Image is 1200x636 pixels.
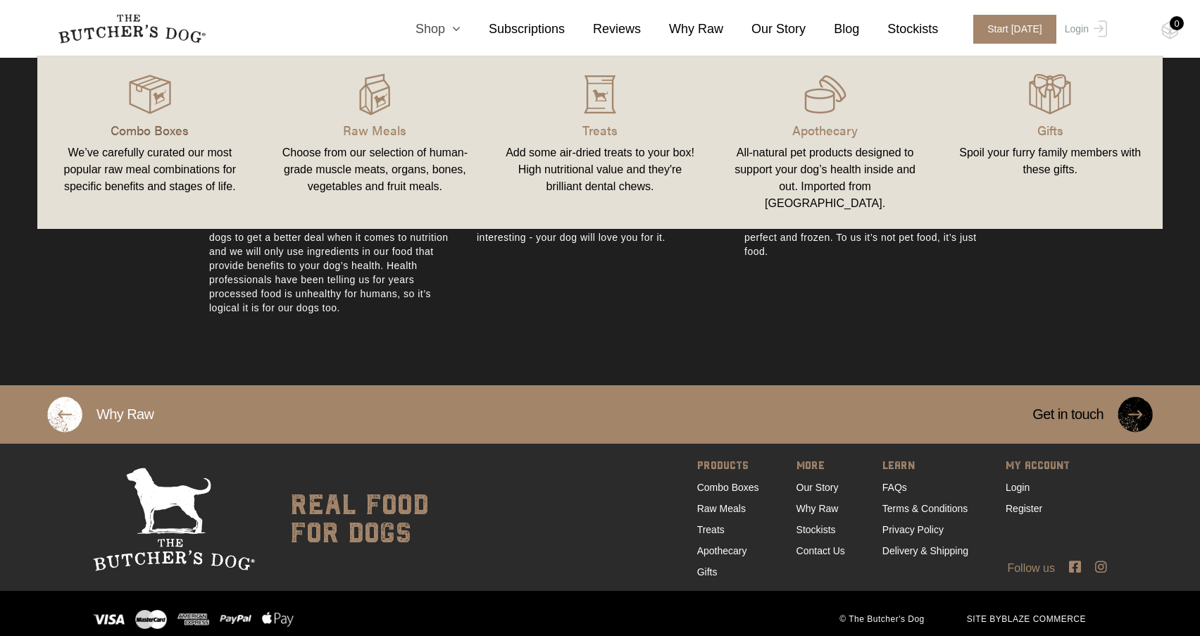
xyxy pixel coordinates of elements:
[263,70,488,215] a: Raw Meals Choose from our selection of human-grade muscle meats, organs, bones, vegetables and fr...
[730,120,921,139] p: Apothecary
[697,482,759,493] a: Combo Boxes
[697,457,759,477] span: PRODUCTS
[882,482,907,493] a: FAQs
[959,15,1061,44] a: Start [DATE]
[796,524,836,535] a: Stockists
[937,70,1163,215] a: Gifts Spoil your furry family members with these gifts.
[1018,385,1118,444] h5: Get in touch
[818,613,945,625] span: © The Butcher's Dog
[1170,16,1184,30] div: 0
[806,20,859,39] a: Blog
[1118,397,1153,432] img: TBD_Button_Black_100-new-black.png
[796,482,839,493] a: Our Story
[973,15,1056,44] span: Start [DATE]
[730,144,921,212] div: All-natural pet products designed to support your dog’s health inside and out. Imported from [GEO...
[713,70,938,215] a: Apothecary All-natural pet products designed to support your dog’s health inside and out. Importe...
[1001,614,1086,624] a: BLAZE COMMERCE
[954,120,1146,139] p: Gifts
[276,468,429,570] div: real food for dogs
[796,457,845,477] span: MORE
[723,20,806,39] a: Our Story
[82,385,168,444] h5: Why Raw
[859,20,938,39] a: Stockists
[697,566,718,578] a: Gifts
[1161,21,1179,39] img: TBD_Cart-Empty.png
[461,20,565,39] a: Subscriptions
[882,545,968,556] a: Delivery & Shipping
[487,70,713,215] a: Treats Add some air-dried treats to your box! High nutritional value and they're brilliant dental...
[47,397,82,432] img: TBD_Button_Gold_new-white.png
[54,144,246,195] div: We’ve carefully curated our most popular raw meal combinations for specific benefits and stages o...
[954,144,1146,178] div: Spoil your furry family members with these gifts.
[641,20,723,39] a: Why Raw
[54,120,246,139] p: Combo Boxes
[882,503,968,514] a: Terms & Conditions
[504,144,696,195] div: Add some air-dried treats to your box! High nutritional value and they're brilliant dental chews.
[280,144,471,195] div: Choose from our selection of human-grade muscle meats, organs, bones, vegetables and fruit meals.
[565,20,641,39] a: Reviews
[697,524,725,535] a: Treats
[37,560,1163,577] div: Follow us
[796,503,839,514] a: Why Raw
[946,613,1107,625] span: SITE BY
[37,70,263,215] a: Combo Boxes We’ve carefully curated our most popular raw meal combinations for specific benefits ...
[697,503,746,514] a: Raw Meals
[882,457,968,477] span: LEARN
[1006,503,1042,514] a: Register
[697,545,747,556] a: Apothecary
[1006,482,1030,493] a: Login
[882,524,944,535] a: Privacy Policy
[387,20,461,39] a: Shop
[1061,15,1107,44] a: Login
[504,120,696,139] p: Treats
[1006,457,1070,477] span: MY ACCOUNT
[280,120,471,139] p: Raw Meals
[796,545,845,556] a: Contact Us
